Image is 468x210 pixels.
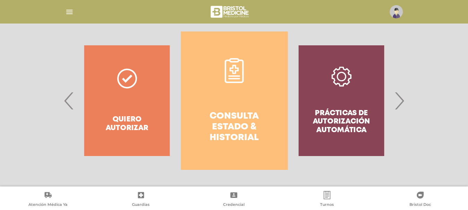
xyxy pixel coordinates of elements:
[373,191,467,209] a: Bristol Doc
[62,82,76,119] span: Previous
[320,202,334,208] span: Turnos
[1,191,95,209] a: Atención Médica Ya
[223,202,245,208] span: Credencial
[390,5,403,18] img: profile-placeholder.svg
[392,82,406,119] span: Next
[65,8,74,16] img: Cober_menu-lines-white.svg
[28,202,68,208] span: Atención Médica Ya
[210,3,251,20] img: bristol-medicine-blanco.png
[409,202,431,208] span: Bristol Doc
[132,202,150,208] span: Guardias
[181,31,288,170] a: Consulta estado & historial
[193,111,275,144] h4: Consulta estado & historial
[95,191,188,209] a: Guardias
[281,191,374,209] a: Turnos
[187,191,281,209] a: Credencial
